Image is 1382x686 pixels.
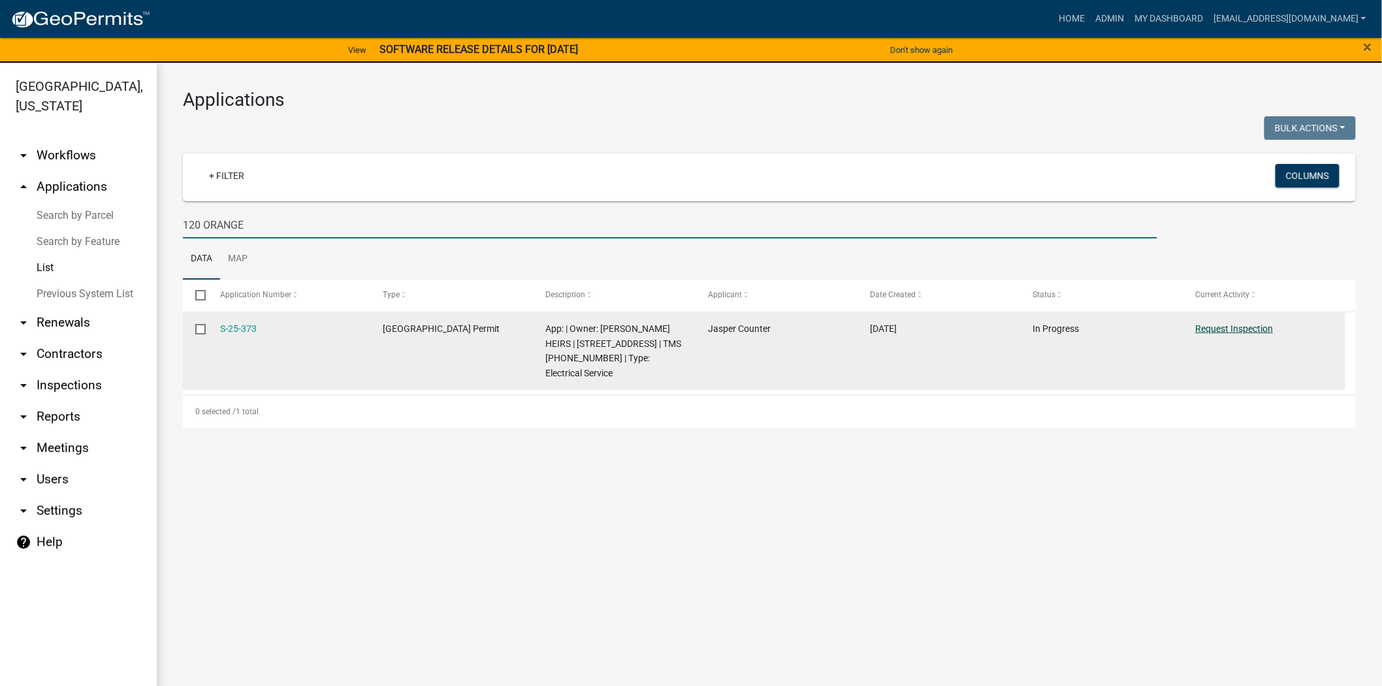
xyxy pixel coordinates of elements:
span: Applicant [708,290,742,299]
i: arrow_drop_down [16,503,31,519]
i: arrow_drop_down [16,148,31,163]
span: × [1364,38,1372,56]
span: 0 selected / [195,407,236,416]
span: Jasper County Building Permit [383,323,500,334]
button: Bulk Actions [1264,116,1356,140]
input: Search for applications [183,212,1157,238]
span: 08/07/2025 [871,323,897,334]
i: arrow_drop_down [16,378,31,393]
datatable-header-cell: Type [370,280,533,311]
span: Type [383,290,400,299]
button: Columns [1276,164,1340,188]
button: Don't show again [885,39,958,61]
span: Application Number [221,290,292,299]
i: arrow_drop_down [16,440,31,456]
a: Home [1053,7,1090,31]
a: Request Inspection [1195,323,1273,334]
datatable-header-cell: Select [183,280,208,311]
datatable-header-cell: Description [533,280,696,311]
span: Date Created [871,290,916,299]
a: My Dashboard [1129,7,1208,31]
i: help [16,534,31,550]
strong: SOFTWARE RELEASE DETAILS FOR [DATE] [379,43,578,56]
a: + Filter [199,164,255,188]
i: arrow_drop_up [16,179,31,195]
i: arrow_drop_down [16,346,31,362]
a: S-25-373 [221,323,257,334]
span: Status [1033,290,1056,299]
datatable-header-cell: Status [1020,280,1183,311]
a: Admin [1090,7,1129,31]
a: [EMAIL_ADDRESS][DOMAIN_NAME] [1208,7,1372,31]
span: App: | Owner: MITCHELL NAT HEIRS | 120 ORANGE GROVE RD | TMS 063-22-01-004 | Type: Electrical Ser... [545,323,681,378]
datatable-header-cell: Current Activity [1183,280,1345,311]
a: Data [183,238,220,280]
span: In Progress [1033,323,1080,334]
a: View [343,39,372,61]
i: arrow_drop_down [16,315,31,331]
div: 1 total [183,395,1356,428]
i: arrow_drop_down [16,472,31,487]
a: Map [220,238,255,280]
span: Description [545,290,585,299]
button: Close [1364,39,1372,55]
span: Current Activity [1195,290,1249,299]
datatable-header-cell: Applicant [696,280,858,311]
datatable-header-cell: Application Number [208,280,370,311]
datatable-header-cell: Date Created [858,280,1021,311]
span: Jasper Counter [708,323,771,334]
h3: Applications [183,89,1356,111]
i: arrow_drop_down [16,409,31,425]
